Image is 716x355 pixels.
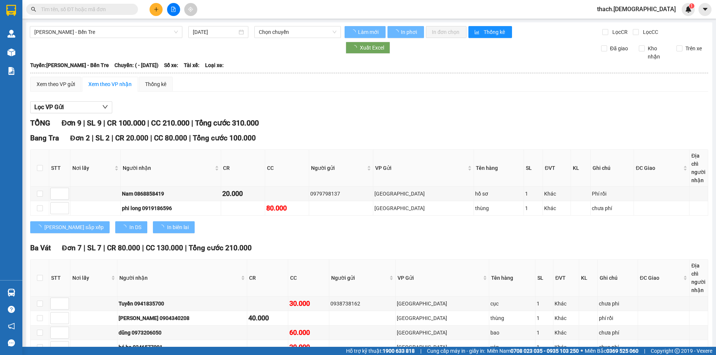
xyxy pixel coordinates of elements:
img: warehouse-icon [7,48,15,56]
div: 60.000 [289,327,328,338]
th: SL [524,150,543,187]
span: Increase Value [60,298,69,304]
span: Đơn 7 [62,244,82,252]
div: Thống kê [145,80,166,88]
div: chưa phí [592,204,632,212]
span: Đơn 2 [70,134,90,142]
span: ⚪️ [581,349,583,352]
th: CC [265,150,309,187]
span: SL 7 [87,244,101,252]
button: aim [184,3,197,16]
button: file-add [167,3,180,16]
div: Địa chỉ người nhận [691,262,706,294]
div: Địa chỉ người nhận [691,152,706,184]
div: chưa phí [599,329,637,337]
span: Decrease Value [60,208,69,214]
span: Hồ Chí Minh - Bến Tre [34,26,178,38]
div: Khác [544,190,569,198]
span: | [189,134,191,142]
span: Người nhận [123,164,213,172]
div: 1 [537,329,552,337]
th: SL [536,260,553,297]
span: up [63,343,67,347]
span: message [8,339,15,346]
div: 40.000 [248,313,287,323]
button: Lọc VP Gửi [30,101,112,113]
span: up [63,299,67,304]
img: solution-icon [7,67,15,75]
span: Increase Value [60,342,69,347]
span: | [191,118,193,127]
button: In DS [115,221,147,233]
input: Tìm tên, số ĐT hoặc mã đơn [41,5,129,13]
img: warehouse-icon [7,289,15,297]
div: Tuyền 0941835700 [119,299,246,308]
span: | [83,118,85,127]
span: Xuất Excel [360,44,384,52]
div: Khác [555,314,578,322]
div: Nam 0868858419 [122,190,220,198]
span: VP Gửi [398,274,481,282]
strong: 1900 633 818 [383,348,415,354]
span: Lọc CC [640,28,659,36]
strong: 0369 525 060 [606,348,638,354]
span: | [84,244,85,252]
span: Increase Value [60,203,69,208]
span: up [63,204,67,208]
span: Miền Bắc [585,347,638,355]
div: 1 [525,204,541,212]
img: icon-new-feature [685,6,692,13]
span: up [63,189,67,194]
sup: 1 [689,3,694,9]
span: ĐC Giao [640,274,682,282]
span: Increase Value [60,188,69,194]
span: Kho nhận [645,44,671,61]
span: Thống kê [484,28,506,36]
span: Người gửi [311,164,365,172]
strong: 0708 023 035 - 0935 103 250 [511,348,579,354]
div: [GEOGRAPHIC_DATA] [397,314,488,322]
span: TỔNG [30,118,50,127]
span: Chọn chuyến [259,26,336,38]
span: down [63,319,67,323]
span: thach.[DEMOGRAPHIC_DATA] [591,4,682,14]
span: Decrease Value [60,304,69,309]
div: bao [490,329,534,337]
span: Hỗ trợ kỹ thuật: [346,347,415,355]
span: | [644,347,645,355]
span: | [185,244,187,252]
span: Decrease Value [60,333,69,338]
div: dũng 0973206050 [119,329,246,337]
th: KL [579,260,598,297]
span: down [63,209,67,213]
span: CR 100.000 [107,118,145,127]
span: down [102,104,108,110]
span: Chuyến: ( - [DATE]) [114,61,158,69]
span: Nơi lấy [72,274,110,282]
span: Người nhận [119,274,240,282]
div: chua phí [599,343,637,351]
div: 1 [537,299,552,308]
span: Trên xe [682,44,705,53]
div: 30.000 [289,298,328,309]
span: Miền Nam [487,347,579,355]
span: Bang Tra [30,134,59,142]
span: CC 80.000 [154,134,187,142]
span: Ba Vát [30,244,51,252]
div: Phí rồi [592,190,632,198]
th: ĐVT [553,260,579,297]
span: Decrease Value [60,318,69,324]
div: 1 [537,343,552,351]
button: In phơi [387,26,424,38]
span: CR 80.000 [107,244,140,252]
span: up [63,328,67,333]
span: loading [352,45,360,50]
img: warehouse-icon [7,30,15,38]
span: down [63,333,67,338]
span: In DS [129,223,141,231]
div: 0979798137 [310,190,371,198]
div: phi long 0919186596 [122,204,220,212]
span: | [112,134,113,142]
th: STT [49,150,70,187]
th: KL [571,150,591,187]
